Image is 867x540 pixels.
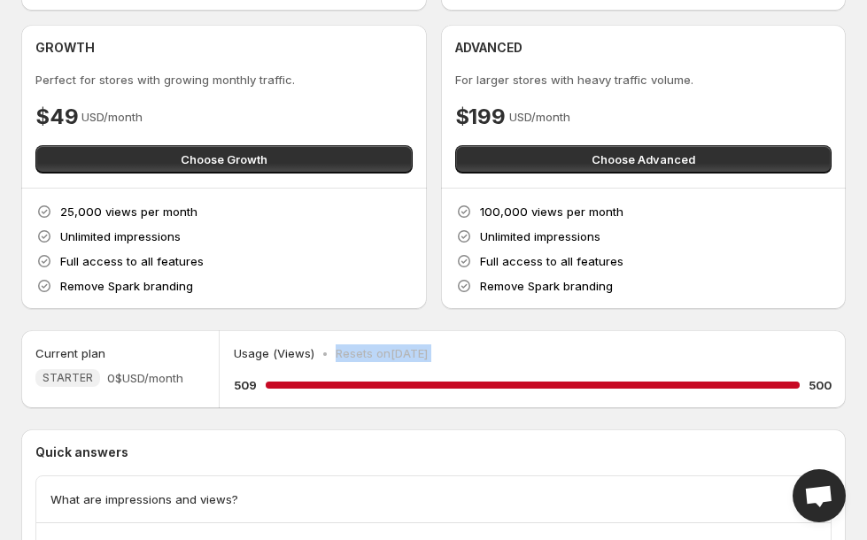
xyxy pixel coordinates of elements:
p: Quick answers [35,444,832,461]
span: What are impressions and views? [50,490,238,508]
p: Unlimited impressions [480,228,600,245]
p: • [321,344,329,362]
p: Remove Spark branding [60,277,193,295]
p: Usage (Views) [234,344,314,362]
h4: $199 [455,103,506,131]
button: Choose Growth [35,145,413,174]
p: Perfect for stores with growing monthly traffic. [35,71,413,89]
span: Choose Growth [181,150,267,168]
h4: $49 [35,103,78,131]
span: STARTER [43,371,93,385]
button: Choose Advanced [455,145,832,174]
p: 25,000 views per month [60,203,197,220]
h5: Current plan [35,344,105,362]
a: Open chat [793,469,846,522]
h4: GROWTH [35,39,95,57]
p: Remove Spark branding [480,277,613,295]
h5: 500 [809,376,832,394]
p: For larger stores with heavy traffic volume. [455,71,832,89]
p: Full access to all features [60,252,204,270]
p: USD/month [81,108,143,126]
p: Unlimited impressions [60,228,181,245]
span: Choose Advanced [592,150,695,168]
span: 0$ USD/month [107,369,183,387]
p: Full access to all features [480,252,623,270]
h5: 509 [234,376,257,394]
p: 100,000 views per month [480,203,623,220]
p: USD/month [509,108,570,126]
h4: ADVANCED [455,39,523,57]
p: Resets on [DATE] [336,344,428,362]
